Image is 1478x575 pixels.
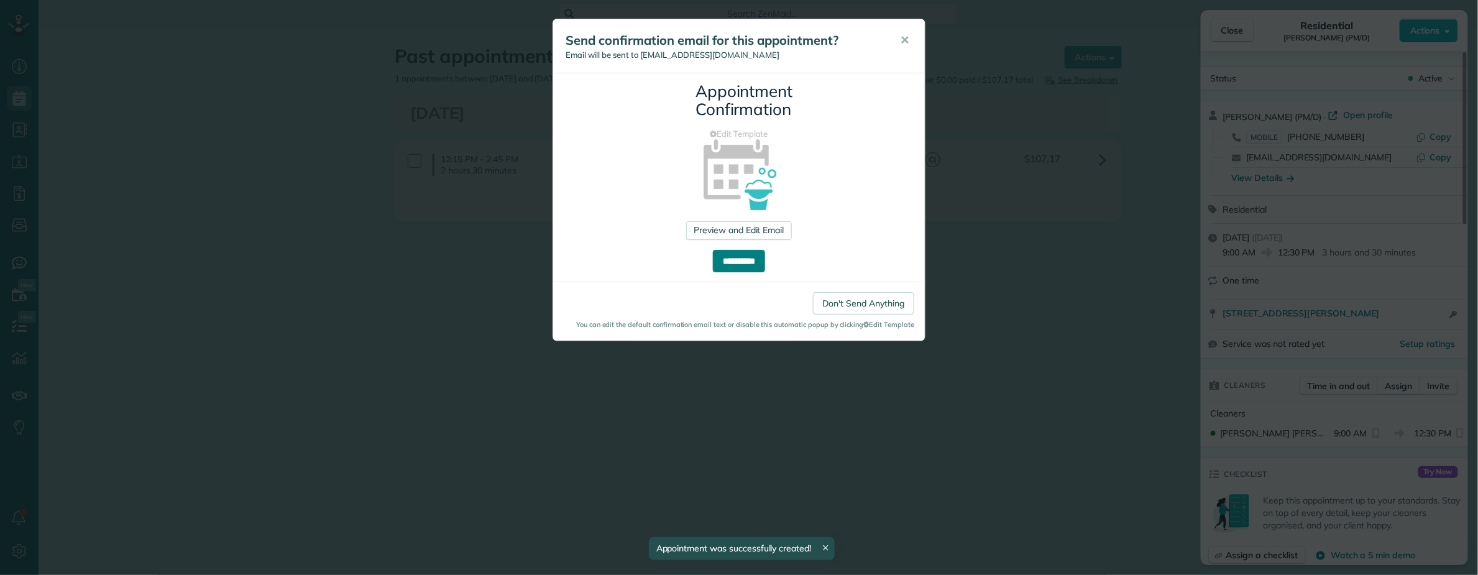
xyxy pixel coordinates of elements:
[566,50,779,60] span: Email will be sent to [EMAIL_ADDRESS][DOMAIN_NAME]
[649,537,835,560] div: Appointment was successfully created!
[900,33,909,47] span: ✕
[562,128,916,140] a: Edit Template
[566,32,883,49] h5: Send confirmation email for this appointment?
[686,221,791,240] a: Preview and Edit Email
[684,117,795,229] img: appointment_confirmation_icon-141e34405f88b12ade42628e8c248340957700ab75a12ae832a8710e9b578dc5.png
[813,292,914,315] a: Don't Send Anything
[695,83,783,118] h3: Appointment Confirmation
[564,320,914,329] small: You can edit the default confirmation email text or disable this automatic popup by clicking Edit...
